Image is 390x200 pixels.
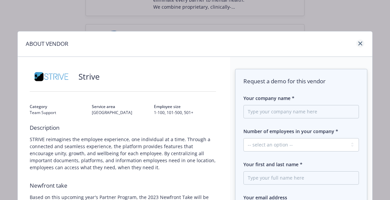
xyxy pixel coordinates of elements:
[154,104,216,110] span: Employee size
[243,105,359,118] input: Type your company name here
[243,95,295,101] span: Your company name *
[243,161,303,168] span: Your first and last name *
[30,136,216,171] span: STRIVE reimagines the employee experience, one individual at a time. Through a connected and seam...
[30,69,73,85] img: Vendor logo for Strive
[92,110,154,116] span: [GEOGRAPHIC_DATA]
[30,182,216,190] span: Newfront take
[30,110,92,116] span: Team Support
[26,39,68,48] h1: ABOUT VENDOR
[243,128,338,134] span: Number of employees in your company *
[243,171,359,185] input: Type your full name here
[154,110,216,116] span: 1-100, 101-500, 501+
[243,77,359,85] span: Request a demo for this vendor
[30,104,92,110] span: Category
[92,104,154,110] span: Service area
[30,124,216,132] span: Description
[78,71,100,83] span: Strive
[356,39,364,47] a: close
